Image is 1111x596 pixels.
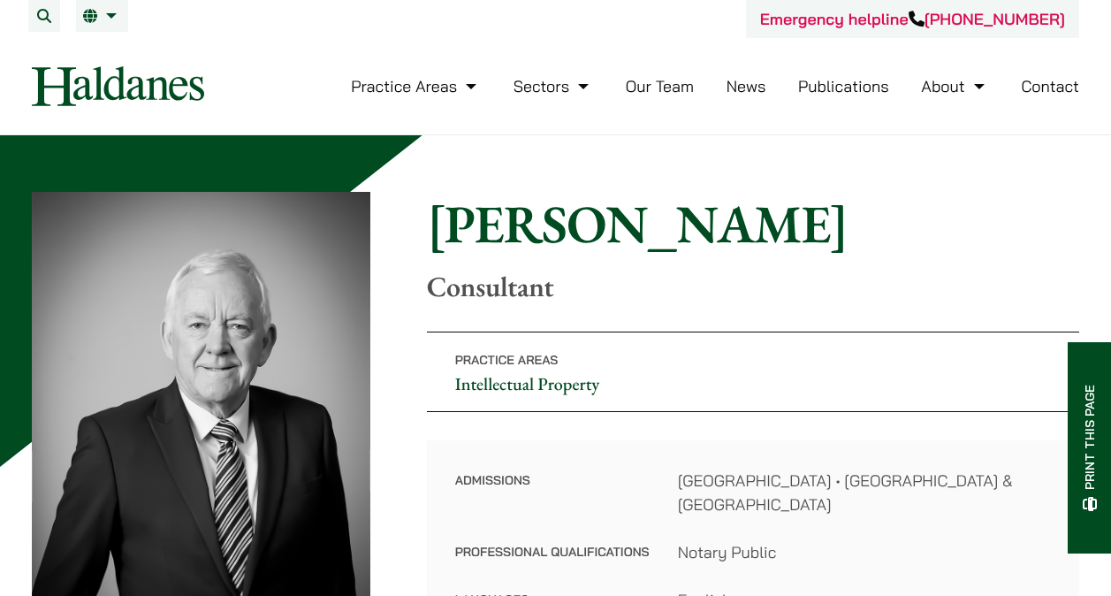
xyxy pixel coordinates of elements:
a: News [727,76,766,96]
a: About [921,76,988,96]
img: Logo of Haldanes [32,66,204,106]
a: Practice Areas [351,76,481,96]
a: Sectors [514,76,593,96]
a: Publications [798,76,889,96]
dt: Professional Qualifications [455,540,650,588]
a: Intellectual Property [455,372,600,395]
span: Practice Areas [455,352,559,368]
dd: [GEOGRAPHIC_DATA] • [GEOGRAPHIC_DATA] & [GEOGRAPHIC_DATA] [678,469,1051,516]
a: Our Team [626,76,694,96]
dd: Notary Public [678,540,1051,564]
dt: Admissions [455,469,650,540]
a: Emergency helpline[PHONE_NUMBER] [760,9,1065,29]
a: EN [83,9,121,23]
p: Consultant [427,270,1079,303]
h1: [PERSON_NAME] [427,192,1079,256]
a: Contact [1021,76,1079,96]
